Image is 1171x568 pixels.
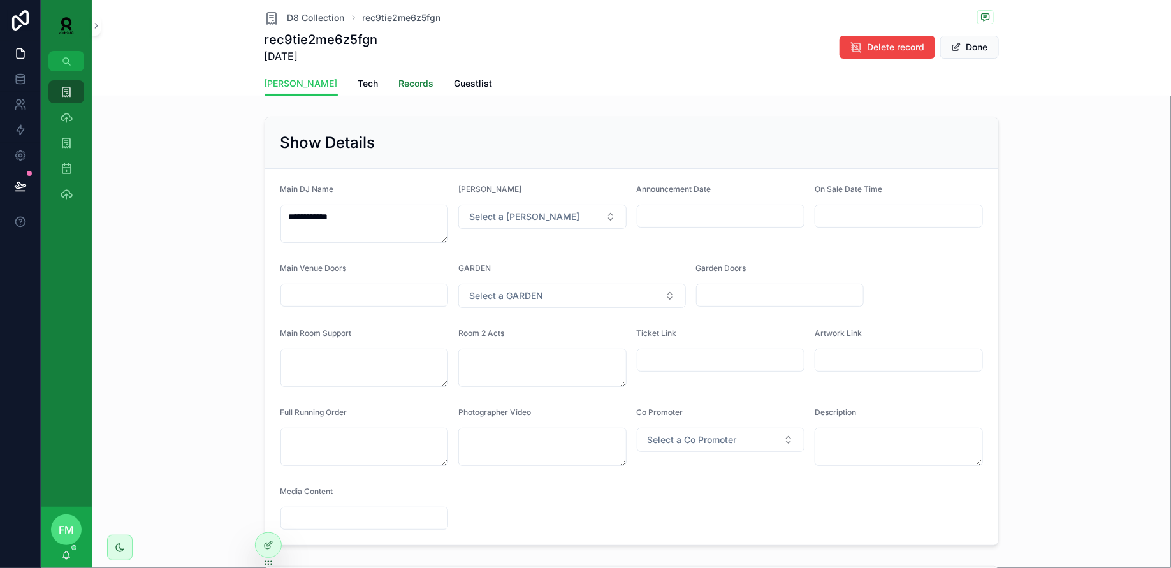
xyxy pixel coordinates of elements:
[469,289,543,302] span: Select a GARDEN
[265,10,345,25] a: D8 Collection
[280,407,347,417] span: Full Running Order
[696,263,746,273] span: Garden Doors
[358,72,379,98] a: Tech
[41,71,92,222] div: scrollable content
[458,284,686,308] button: Select Button
[265,48,378,64] span: [DATE]
[868,41,925,54] span: Delete record
[815,407,856,417] span: Description
[637,328,677,338] span: Ticket Link
[265,72,338,96] a: [PERSON_NAME]
[59,522,74,537] span: FM
[51,15,82,36] img: App logo
[455,72,493,98] a: Guestlist
[363,11,441,24] a: rec9tie2me6z5fgn
[399,77,434,90] span: Records
[399,72,434,98] a: Records
[940,36,999,59] button: Done
[280,486,333,496] span: Media Content
[637,407,683,417] span: Co Promoter
[280,184,334,194] span: Main DJ Name
[637,184,711,194] span: Announcement Date
[469,210,579,223] span: Select a [PERSON_NAME]
[358,77,379,90] span: Tech
[287,11,345,24] span: D8 Collection
[458,263,491,273] span: GARDEN
[648,433,737,446] span: Select a Co Promoter
[265,31,378,48] h1: rec9tie2me6z5fgn
[458,184,521,194] span: [PERSON_NAME]
[458,407,531,417] span: Photographer Video
[458,205,627,229] button: Select Button
[455,77,493,90] span: Guestlist
[280,133,375,153] h2: Show Details
[265,77,338,90] span: [PERSON_NAME]
[280,263,347,273] span: Main Venue Doors
[458,328,504,338] span: Room 2 Acts
[815,328,862,338] span: Artwork Link
[840,36,935,59] button: Delete record
[815,184,882,194] span: On Sale Date Time
[280,328,352,338] span: Main Room Support
[637,428,805,452] button: Select Button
